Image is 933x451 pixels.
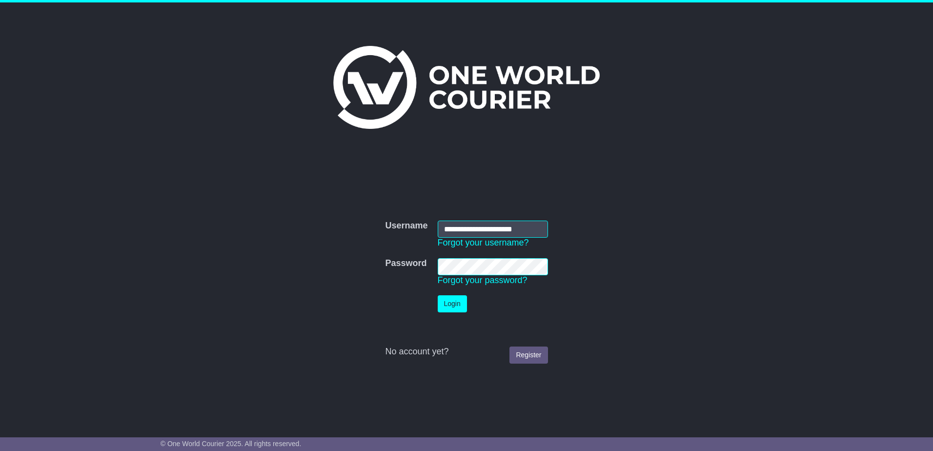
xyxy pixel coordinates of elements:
button: Login [438,295,467,312]
img: One World [333,46,600,129]
div: No account yet? [385,347,548,357]
label: Password [385,258,426,269]
label: Username [385,221,427,231]
span: © One World Courier 2025. All rights reserved. [161,440,302,448]
a: Forgot your password? [438,275,527,285]
a: Forgot your username? [438,238,529,247]
a: Register [509,347,548,364]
